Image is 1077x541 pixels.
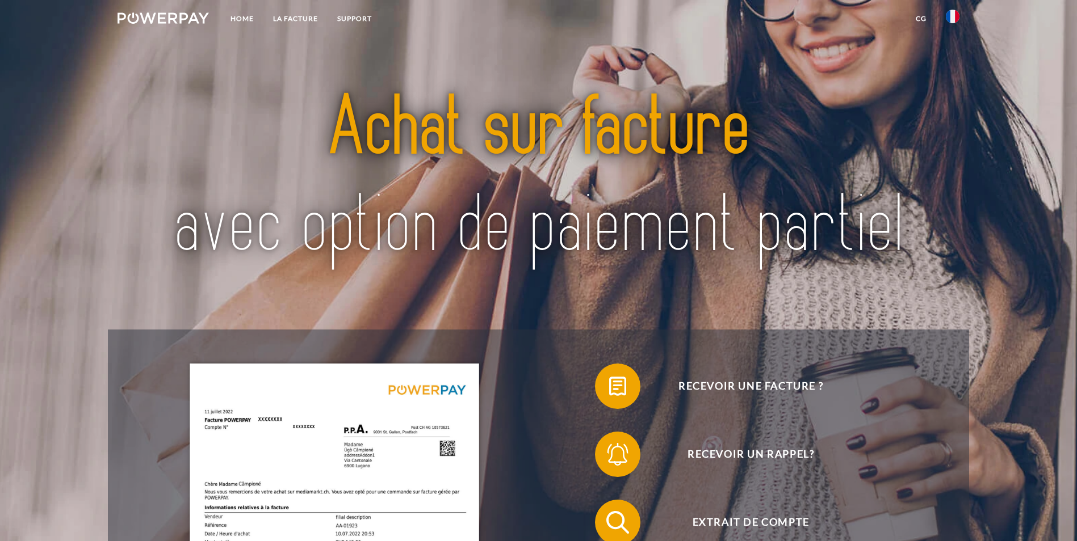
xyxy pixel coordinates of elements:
a: CG [906,9,936,29]
a: Support [328,9,382,29]
button: Recevoir une facture ? [595,364,890,409]
img: qb_bill.svg [604,372,632,400]
span: Recevoir un rappel? [611,432,890,477]
img: logo-powerpay-white.svg [118,12,209,24]
button: Recevoir un rappel? [595,432,890,477]
a: LA FACTURE [263,9,328,29]
img: fr [946,10,959,23]
span: Recevoir une facture ? [611,364,890,409]
a: Home [221,9,263,29]
img: qb_bell.svg [604,440,632,468]
img: qb_search.svg [604,508,632,536]
img: title-powerpay_fr.svg [159,54,918,301]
